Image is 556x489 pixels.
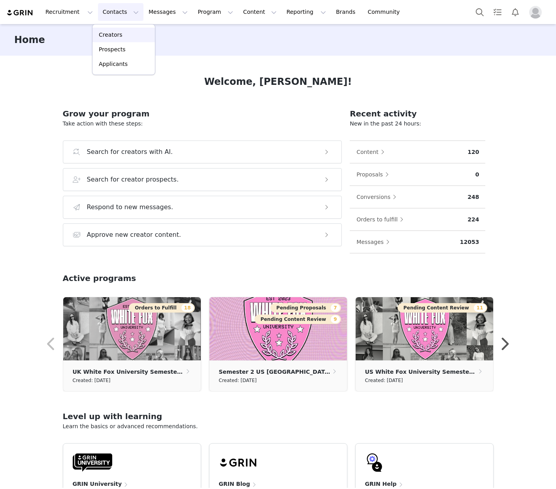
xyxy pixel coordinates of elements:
[63,168,342,191] button: Search for creator prospects.
[73,453,112,472] img: GRIN-University-Logo-Black.svg
[350,120,485,128] p: New in the past 24 hours:
[467,215,479,224] p: 224
[398,303,487,313] button: Pending Content Review11
[356,146,388,158] button: Content
[489,3,506,21] a: Tasks
[73,367,185,376] p: UK White Fox University Semester 2 2024
[529,6,542,19] img: placeholder-profile.jpg
[356,213,407,226] button: Orders to fulfill
[365,453,384,472] img: GRIN-help-icon.svg
[219,376,257,385] small: Created: [DATE]
[363,3,408,21] a: Community
[507,3,524,21] button: Notifications
[471,3,488,21] button: Search
[356,297,493,360] img: ddbb7f20-5602-427a-9df6-5ccb1a29f55d.png
[209,297,347,360] img: 79df8e27-4179-4891-b4ae-df22988c03c7.jpg
[63,297,201,360] img: 2c7b809f-9069-405b-89f9-63745adb3176.png
[63,272,136,284] h2: Active programs
[365,480,397,488] h4: GRIN Help
[238,3,281,21] button: Content
[99,45,125,54] p: Prospects
[63,141,342,163] button: Search for creators with AI.
[41,3,98,21] button: Recruitment
[144,3,192,21] button: Messages
[87,230,181,240] h3: Approve new creator content.
[6,9,34,17] img: grin logo
[219,480,250,488] h4: GRIN Blog
[87,202,173,212] h3: Respond to new messages.
[219,367,332,376] p: Semester 2 US [GEOGRAPHIC_DATA] Year 3 2025
[467,148,479,156] p: 120
[129,303,194,313] button: Orders to Fulfill18
[356,236,394,248] button: Messages
[475,170,479,179] p: 0
[73,480,122,488] h4: GRIN University
[73,376,111,385] small: Created: [DATE]
[219,453,258,472] img: grin-logo-black.svg
[14,33,45,47] h3: Home
[63,223,342,246] button: Approve new creator content.
[204,75,352,89] h1: Welcome, [PERSON_NAME]!
[356,191,400,203] button: Conversions
[282,3,331,21] button: Reporting
[63,108,342,120] h2: Grow your program
[63,120,342,128] p: Take action with these steps:
[270,303,341,313] button: Pending Proposals7
[193,3,238,21] button: Program
[524,6,550,19] button: Profile
[63,410,494,422] h2: Level up with learning
[365,376,403,385] small: Created: [DATE]
[87,147,173,157] h3: Search for creators with AI.
[460,238,479,246] p: 12053
[467,193,479,201] p: 248
[99,31,123,39] p: Creators
[99,60,128,68] p: Applicants
[356,168,393,181] button: Proposals
[365,367,477,376] p: US White Fox University Semester 1 2024
[63,196,342,219] button: Respond to new messages.
[350,108,485,120] h2: Recent activity
[87,175,179,184] h3: Search for creator prospects.
[254,315,341,324] button: Pending Content Review9
[63,422,494,431] p: Learn the basics or advanced recommendations.
[331,3,362,21] a: Brands
[98,3,143,21] button: Contacts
